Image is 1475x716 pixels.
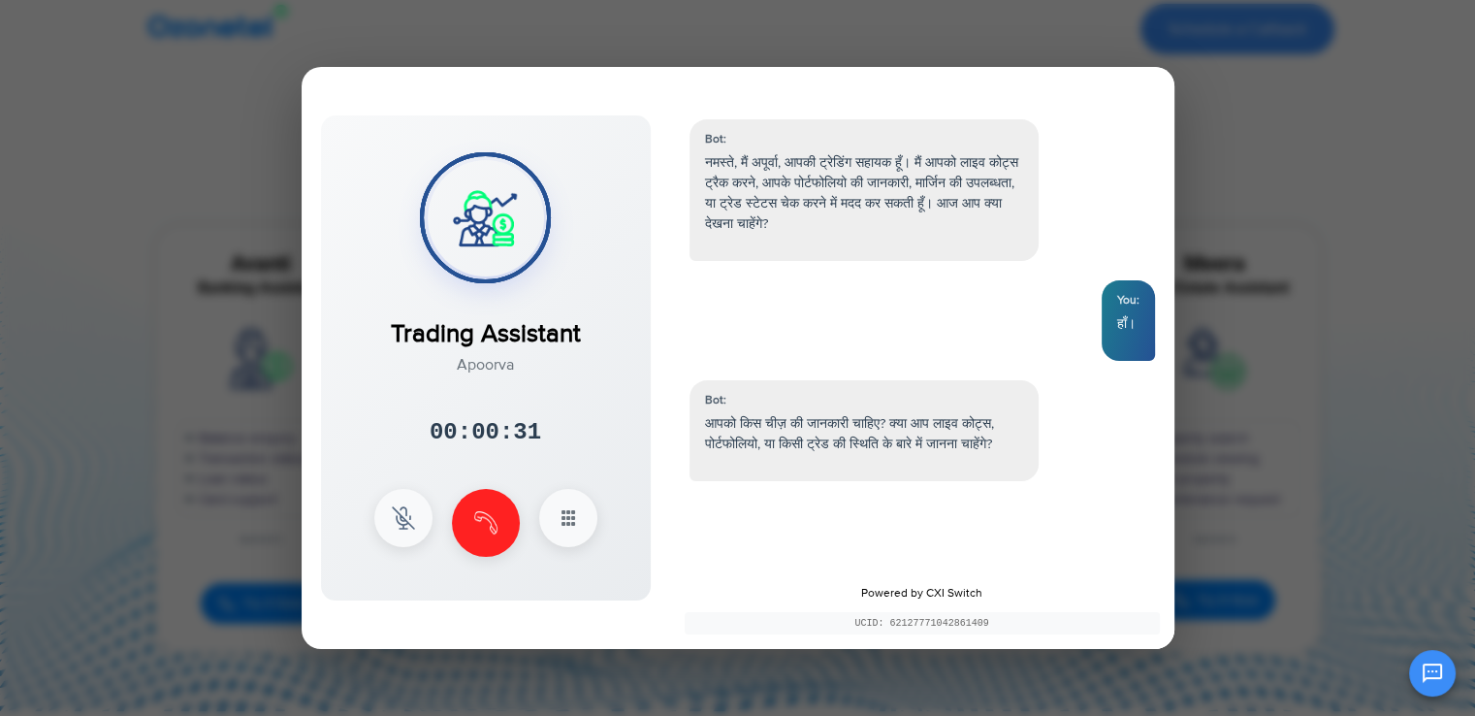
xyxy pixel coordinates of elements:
div: Powered by CXI Switch [685,585,1160,602]
div: You: [1117,292,1139,309]
p: हाँ। [1117,313,1139,334]
button: Open chat [1409,650,1456,697]
p: नमस्ते, मैं अपूर्वा, आपकी ट्रेडिंग सहायक हूँ। मैं आपको लाइव कोट्स ट्रैक करने, आपके पोर्टफोलियो की... [705,152,1023,234]
div: Apoorva [391,353,581,376]
div: Bot: [705,131,1023,148]
div: Trading Assistant [391,296,581,353]
img: end Icon [474,511,497,535]
div: Bot: [705,392,1023,409]
div: 00:00:31 [430,415,541,450]
img: mute Icon [392,506,415,530]
div: UCID: 62127771042861409 [685,612,1160,635]
p: आपको किस चीज़ की जानकारी चाहिए? क्या आप लाइव कोट्स, पोर्टफोलियो, या किसी ट्रेड की स्थिति के बारे ... [705,413,1023,454]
